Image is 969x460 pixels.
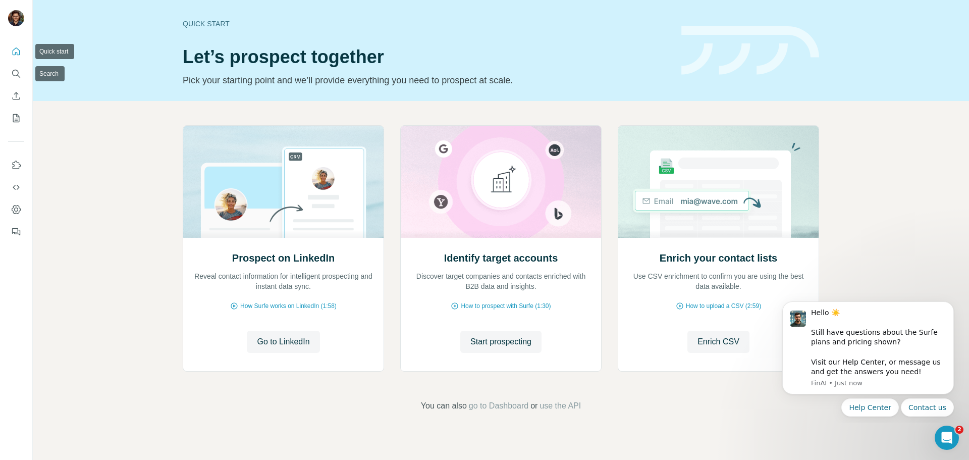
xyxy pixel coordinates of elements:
[444,251,558,265] h2: Identify target accounts
[686,301,761,311] span: How to upload a CSV (2:59)
[935,426,959,450] iframe: Intercom live chat
[193,271,373,291] p: Reveal contact information for intelligent prospecting and instant data sync.
[469,400,528,412] button: go to Dashboard
[8,200,24,219] button: Dashboard
[8,109,24,127] button: My lists
[232,251,335,265] h2: Prospect on LinkedIn
[183,19,669,29] div: Quick start
[628,271,809,291] p: Use CSV enrichment to confirm you are using the best data available.
[183,126,384,238] img: Prospect on LinkedIn
[955,426,963,434] span: 2
[8,87,24,105] button: Enrich CSV
[183,47,669,67] h1: Let’s prospect together
[8,156,24,174] button: Use Surfe on LinkedIn
[461,301,551,311] span: How to prospect with Surfe (1:30)
[470,336,531,348] span: Start prospecting
[660,251,777,265] h2: Enrich your contact lists
[421,400,467,412] span: You can also
[8,42,24,61] button: Quick start
[540,400,581,412] button: use the API
[460,331,542,353] button: Start prospecting
[8,178,24,196] button: Use Surfe API
[8,223,24,241] button: Feedback
[411,271,591,291] p: Discover target companies and contacts enriched with B2B data and insights.
[257,336,309,348] span: Go to LinkedIn
[8,65,24,83] button: Search
[240,301,337,311] span: How Surfe works on LinkedIn (1:58)
[8,10,24,26] img: Avatar
[618,126,819,238] img: Enrich your contact lists
[681,26,819,75] img: banner
[687,331,749,353] button: Enrich CSV
[247,331,319,353] button: Go to LinkedIn
[767,292,969,423] iframe: Intercom notifications message
[697,336,739,348] span: Enrich CSV
[400,126,602,238] img: Identify target accounts
[530,400,537,412] span: or
[183,73,669,87] p: Pick your starting point and we’ll provide everything you need to prospect at scale.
